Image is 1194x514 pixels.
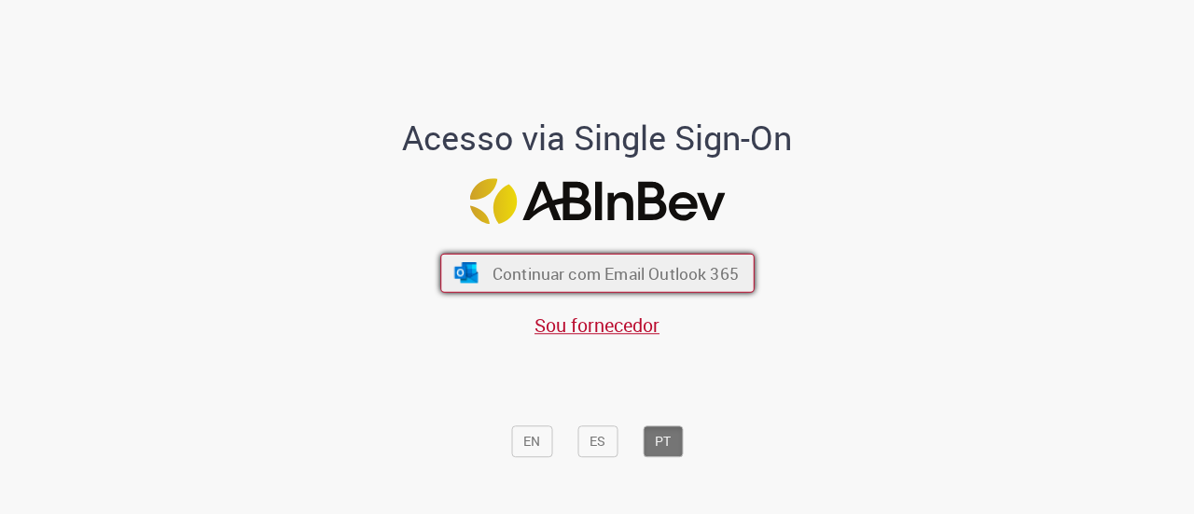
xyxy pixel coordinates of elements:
a: Sou fornecedor [535,313,659,338]
button: ícone Azure/Microsoft 360 Continuar com Email Outlook 365 [440,254,755,293]
img: Logo ABInBev [469,178,725,224]
button: PT [643,425,683,457]
button: ES [577,425,618,457]
h1: Acesso via Single Sign-On [339,119,856,157]
img: ícone Azure/Microsoft 360 [452,263,479,284]
span: Continuar com Email Outlook 365 [492,262,738,284]
button: EN [511,425,552,457]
